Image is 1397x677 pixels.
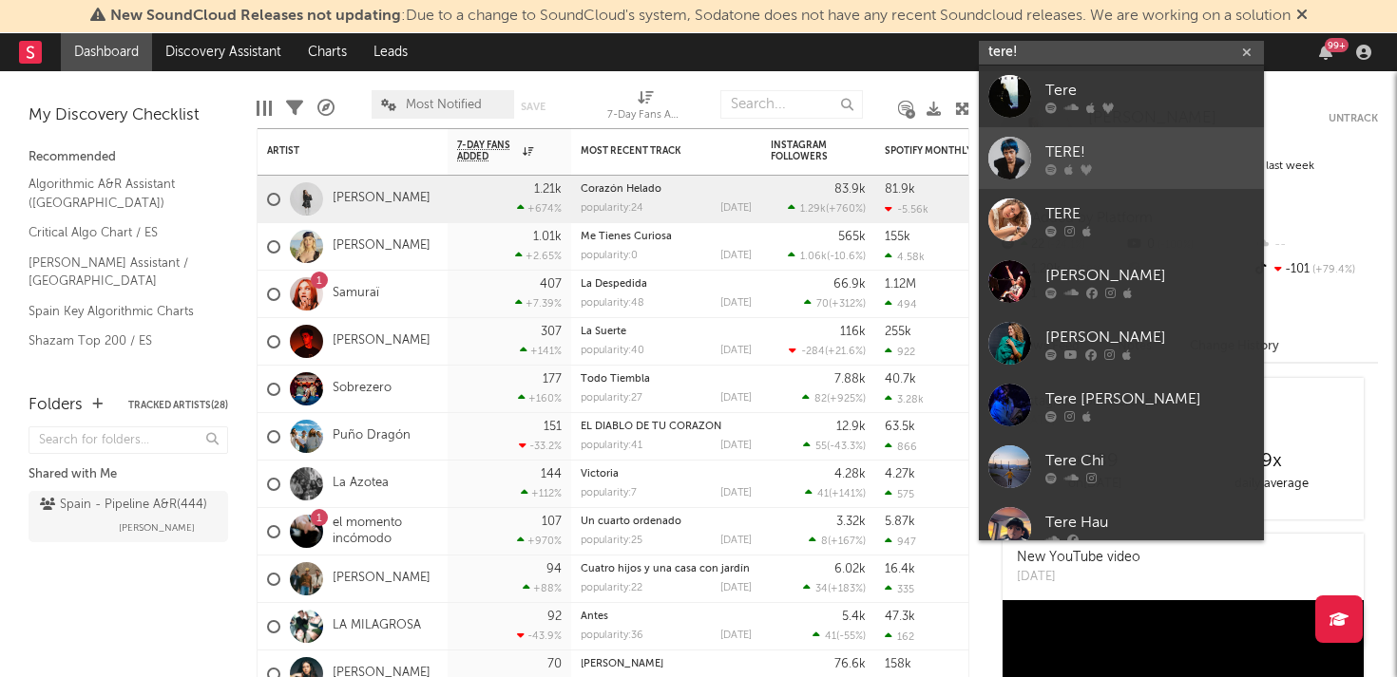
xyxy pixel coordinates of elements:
div: Instagram Followers [771,140,837,162]
div: [DATE] [720,203,752,214]
div: [DATE] [720,630,752,641]
span: +925 % [830,394,863,404]
div: Cuatro hijos y una casa con jardín [581,564,752,574]
a: Me Tienes Curiosa [581,232,672,242]
div: popularity: 27 [581,393,642,404]
div: 116k [840,326,866,338]
a: Antes [581,611,608,622]
div: Todo Tiembla [581,374,752,385]
div: [PERSON_NAME] [1045,326,1254,348]
div: Artist [267,145,410,157]
a: [PERSON_NAME] [333,238,431,254]
div: 335 [885,583,914,595]
button: Save [521,102,545,112]
a: [PERSON_NAME] [333,191,431,207]
div: 151 [544,421,562,433]
a: [PERSON_NAME] Assistant / [GEOGRAPHIC_DATA] [29,253,209,291]
div: Filters [286,81,303,136]
div: 3.28k [885,393,924,405]
a: LA MILAGROSA [333,618,421,634]
span: +183 % [831,584,863,594]
div: 255k [885,326,911,338]
div: My Discovery Checklist [29,104,228,127]
div: 494 [885,298,917,310]
div: Un cuarto ordenado [581,517,752,527]
div: 407 [540,278,562,291]
a: Cuatro hijos y una casa con jardín [581,564,750,574]
a: [PERSON_NAME] [979,312,1264,374]
div: 47.3k [885,611,915,623]
div: Folders [29,394,83,417]
div: [DATE] [720,488,752,498]
div: Edit Columns [257,81,272,136]
a: Puño Dragón [333,428,411,444]
div: Tere [1045,79,1254,102]
div: TERE! [1045,141,1254,163]
a: [PERSON_NAME] [979,251,1264,312]
div: 70 [547,658,562,670]
a: Spain Key Algorithmic Charts [29,301,209,322]
div: 16.4k [885,563,915,575]
a: Tere [PERSON_NAME] [979,374,1264,436]
div: 92 [547,611,562,623]
span: +79.4 % [1310,265,1355,275]
div: +112 % [521,487,562,499]
a: Charts [295,33,360,71]
span: 55 [815,442,827,452]
div: 7.88k [834,373,866,386]
div: Shared with Me [29,463,228,486]
div: ( ) [803,582,866,594]
div: popularity: 24 [581,203,643,214]
div: popularity: 41 [581,441,642,451]
span: 41 [825,631,836,642]
a: La Azotea [333,476,389,492]
div: [DATE] [720,251,752,261]
a: Dashboard [61,33,152,71]
a: Shazam Top 200 / ES [29,330,209,351]
div: 99 + [1325,38,1349,52]
div: 162 [885,630,914,643]
div: popularity: 0 [581,251,638,261]
div: 66.9k [833,278,866,291]
div: popularity: 40 [581,346,644,356]
div: [PERSON_NAME] [1045,264,1254,287]
div: Antes [581,611,752,622]
span: 1.06k [800,252,827,262]
div: +141 % [520,345,562,357]
a: Discovery Assistant [152,33,295,71]
div: 1.01k [533,231,562,243]
div: +674 % [517,202,562,215]
div: [DATE] [720,393,752,404]
div: popularity: 36 [581,630,643,641]
span: [PERSON_NAME] [119,517,195,539]
a: Todo Tiembla [581,374,650,385]
div: +7.39 % [515,297,562,310]
div: +160 % [518,392,562,404]
div: -101 [1252,257,1378,282]
div: 76.6k [834,658,866,670]
span: 82 [814,394,827,404]
div: Tere [PERSON_NAME] [1045,387,1254,410]
div: ( ) [788,250,866,262]
div: ( ) [805,487,866,499]
span: +167 % [831,536,863,547]
div: ( ) [788,202,866,215]
a: Corazón Helado [581,184,661,195]
a: Algorithmic A&R Assistant ([GEOGRAPHIC_DATA]) [29,174,209,213]
div: Corazón Helado [581,184,752,195]
div: TERE [1045,202,1254,225]
div: Tere Hau [1045,511,1254,534]
span: -43.3 % [830,442,863,452]
div: -43.9 % [517,630,562,642]
div: 1.12M [885,278,916,291]
div: 5.87k [885,516,915,528]
div: 1.21k [534,183,562,196]
button: Tracked Artists(28) [128,401,228,410]
div: 40.7k [885,373,916,386]
div: popularity: 7 [581,488,637,498]
div: Me Tienes Curiosa [581,232,752,242]
div: 3.32k [836,516,866,528]
div: Most Recent Track [581,145,723,157]
div: Tere Chi [1045,449,1254,472]
div: ( ) [802,392,866,404]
